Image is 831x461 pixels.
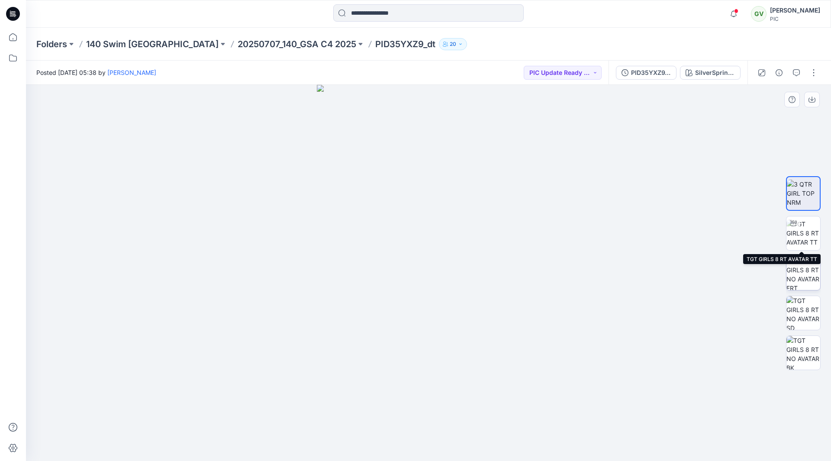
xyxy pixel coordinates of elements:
img: eyJhbGciOiJIUzI1NiIsImtpZCI6IjAiLCJzbHQiOiJzZXMiLCJ0eXAiOiJKV1QifQ.eyJkYXRhIjp7InR5cGUiOiJzdG9yYW... [317,85,540,461]
div: GV [751,6,767,22]
a: 20250707_140_GSA C4 2025 [238,38,356,50]
img: TGT GIRLS 8 RT NO AVATAR BK [786,336,820,370]
button: PID35YXZ9_dt_V3 [616,66,676,80]
button: 20 [439,38,467,50]
a: Folders [36,38,67,50]
div: SilverSprings [695,68,735,77]
img: TGT GIRLS 8 RT NO AVATAR SD [786,296,820,330]
button: Details [772,66,786,80]
div: PID35YXZ9_dt_V3 [631,68,671,77]
button: SilverSprings [680,66,741,80]
div: PIC [770,16,820,22]
span: Posted [DATE] 05:38 by [36,68,156,77]
img: TGT GIRLS 8 RT AVATAR TT [786,219,820,247]
a: 140 Swim [GEOGRAPHIC_DATA] [86,38,219,50]
p: 20 [450,39,456,49]
div: [PERSON_NAME] [770,5,820,16]
img: TGT GIRLS 8 RT NO AVATAR FRT [786,256,820,290]
a: [PERSON_NAME] [107,69,156,76]
p: PID35YXZ9_dt [375,38,435,50]
img: 3 QTR GIRL TOP NRM [787,180,820,207]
